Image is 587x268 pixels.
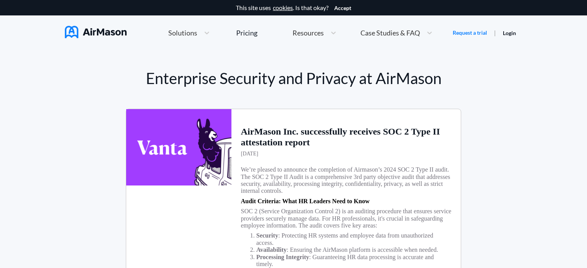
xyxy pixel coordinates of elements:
[241,198,369,205] p: Audit Criteria: What HR Leaders Need to Know
[256,246,452,253] li: : Ensuring the AirMason platform is accessible when needed.
[256,232,452,246] li: : Protecting HR systems and employee data from unauthorized access.
[360,29,420,36] span: Case Studies & FAQ
[241,151,258,157] h3: [DATE]
[126,109,232,185] img: Vanta Logo
[236,29,257,36] div: Pricing
[503,30,516,36] a: Login
[494,29,496,36] span: |
[293,29,324,36] span: Resources
[126,69,461,87] h1: Enterprise Security and Privacy at AirMason
[65,26,127,38] img: AirMason Logo
[273,4,293,11] a: cookies
[168,29,197,36] span: Solutions
[334,5,351,11] button: Accept cookies
[236,26,257,40] a: Pricing
[241,126,452,148] h1: AirMason Inc. successfully receives SOC 2 Type II attestation report
[256,254,309,260] span: Processing Integrity
[256,254,452,268] li: : Guaranteeing HR data processing is accurate and timely.
[256,246,287,253] span: Availability
[241,208,452,229] h3: SOC 2 (Service Organization Control 2) is an auditing procedure that ensures service providers se...
[453,29,487,37] a: Request a trial
[256,232,278,239] span: Security
[241,166,452,195] h3: We’re pleased to announce the completion of Airmason’s 2024 SOC 2 Type II audit. The SOC 2 Type I...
